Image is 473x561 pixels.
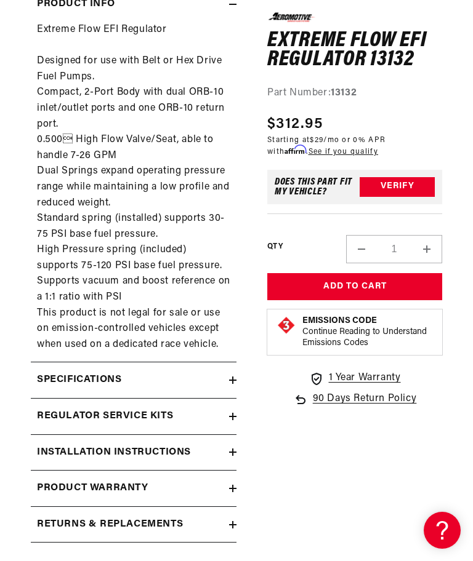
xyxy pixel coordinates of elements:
[331,87,357,97] strong: 13132
[285,145,306,154] span: Affirm
[293,391,417,407] a: 90 Days Return Policy
[37,480,148,496] h2: Product warranty
[37,517,183,533] h2: Returns & replacements
[267,113,323,135] span: $312.95
[267,242,283,252] label: QTY
[267,31,442,70] h1: Extreme Flow EFI Regulator 13132
[275,177,360,196] div: Does This part fit My vehicle?
[267,85,442,101] div: Part Number:
[302,316,433,349] button: Emissions CodeContinue Reading to Understand Emissions Codes
[302,316,377,325] strong: Emissions Code
[360,177,435,196] button: Verify
[309,370,401,386] a: 1 Year Warranty
[31,362,236,398] summary: Specifications
[267,135,442,157] p: Starting at /mo or 0% APR with .
[267,273,442,300] button: Add to Cart
[37,372,121,388] h2: Specifications
[310,137,323,144] span: $29
[309,148,378,156] a: See if you qualify - Learn more about Affirm Financing (opens in modal)
[31,507,236,543] summary: Returns & replacements
[31,435,236,471] summary: Installation Instructions
[37,445,191,461] h2: Installation Instructions
[31,22,236,352] div: Extreme Flow EFI Regulator Designed for use with Belt or Hex Drive Fuel Pumps. Compact, 2-Port Bo...
[31,399,236,434] summary: Regulator Service Kits
[277,316,296,335] img: Emissions code
[313,391,417,407] span: 90 Days Return Policy
[329,370,401,386] span: 1 Year Warranty
[37,408,173,424] h2: Regulator Service Kits
[31,471,236,506] summary: Product warranty
[302,327,433,349] p: Continue Reading to Understand Emissions Codes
